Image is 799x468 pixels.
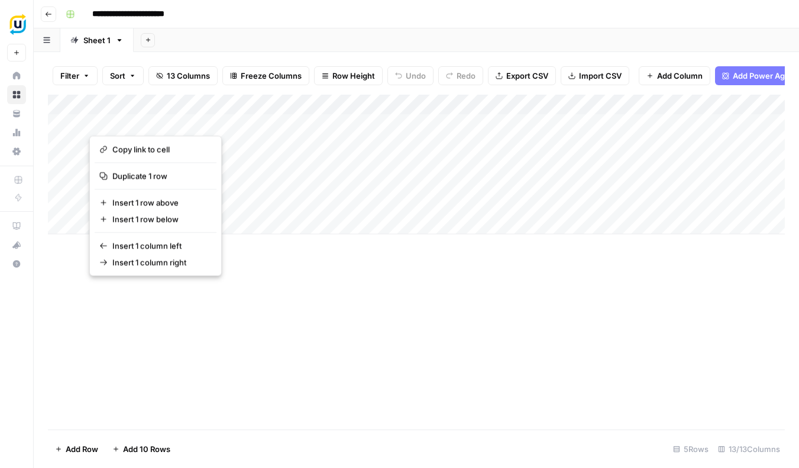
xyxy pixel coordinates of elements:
span: Insert 1 row below [112,214,207,225]
div: 13/13 Columns [713,440,785,459]
a: Usage [7,123,26,142]
button: Add 10 Rows [105,440,177,459]
span: Copy link to cell [112,144,207,156]
img: UNIGRAN PRESENCIAL Logo [7,14,28,35]
button: What's new? [7,235,26,254]
span: Row Height [332,70,375,82]
span: Filter [60,70,79,82]
a: Home [7,66,26,85]
span: Import CSV [579,70,622,82]
button: Freeze Columns [222,66,309,85]
span: Insert 1 column left [112,240,207,252]
span: Insert 1 row above [112,197,207,209]
button: Workspace: UNIGRAN PRESENCIAL [7,9,26,39]
button: Add Column [639,66,710,85]
button: Row Height [314,66,383,85]
a: Sheet 1 [60,28,134,52]
button: Undo [387,66,434,85]
span: Sort [110,70,125,82]
button: Help + Support [7,254,26,273]
button: Sort [102,66,144,85]
a: Your Data [7,104,26,123]
div: 5 Rows [668,440,713,459]
a: Settings [7,142,26,161]
span: Duplicate 1 row [112,170,207,182]
span: Add Column [657,70,703,82]
div: Sheet 1 [83,34,111,46]
button: Add Row [48,440,105,459]
button: Export CSV [488,66,556,85]
span: Freeze Columns [241,70,302,82]
span: Add 10 Rows [123,443,170,455]
span: Add Row [66,443,98,455]
a: AirOps Academy [7,217,26,235]
button: Redo [438,66,483,85]
button: 13 Columns [148,66,218,85]
span: Undo [406,70,426,82]
span: Export CSV [506,70,548,82]
a: Browse [7,85,26,104]
span: Redo [457,70,475,82]
button: Filter [53,66,98,85]
span: Add Power Agent [733,70,797,82]
span: 13 Columns [167,70,210,82]
button: Import CSV [561,66,629,85]
div: What's new? [8,236,25,254]
span: Insert 1 column right [112,257,207,269]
